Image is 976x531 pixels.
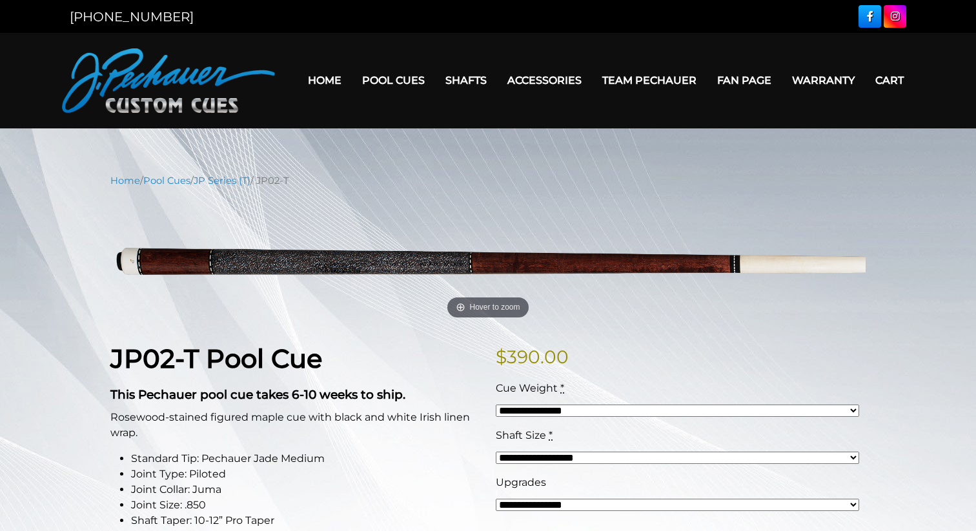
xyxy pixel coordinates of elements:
strong: JP02-T Pool Cue [110,343,322,374]
li: Shaft Taper: 10-12” Pro Taper [131,513,480,528]
span: Upgrades [496,476,546,488]
li: Joint Type: Piloted [131,466,480,482]
a: Home [110,175,140,186]
abbr: required [560,382,564,394]
a: Warranty [782,64,865,97]
li: Standard Tip: Pechauer Jade Medium [131,451,480,466]
abbr: required [549,429,553,441]
a: Shafts [435,64,497,97]
a: Pool Cues [352,64,435,97]
a: Hover to zoom [110,197,866,323]
a: Pool Cues [143,175,190,186]
span: Shaft Size [496,429,546,441]
img: Pechauer Custom Cues [62,48,275,113]
li: Joint Collar: Juma [131,482,480,497]
p: Rosewood-stained figured maple cue with black and white Irish linen wrap. [110,410,480,441]
li: Joint Size: .850 [131,497,480,513]
span: Cue Weight [496,382,558,394]
a: Fan Page [707,64,782,97]
img: jp02-T.png [110,197,866,323]
a: Cart [865,64,914,97]
a: Accessories [497,64,592,97]
bdi: 390.00 [496,346,569,368]
span: $ [496,346,507,368]
a: JP Series (T) [194,175,250,186]
nav: Breadcrumb [110,174,866,188]
a: Home [298,64,352,97]
a: [PHONE_NUMBER] [70,9,194,25]
a: Team Pechauer [592,64,707,97]
strong: This Pechauer pool cue takes 6-10 weeks to ship. [110,387,405,402]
